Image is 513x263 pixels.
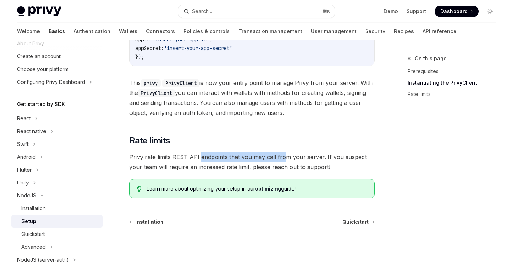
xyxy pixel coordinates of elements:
[141,79,161,87] code: privy
[415,54,447,63] span: On this page
[21,204,46,213] div: Installation
[17,52,61,61] div: Create an account
[74,23,110,40] a: Authentication
[394,23,414,40] a: Recipes
[342,218,369,226] span: Quickstart
[183,23,230,40] a: Policies & controls
[130,218,164,226] a: Installation
[238,23,302,40] a: Transaction management
[129,78,375,118] span: This is now your entry point to manage Privy from your server. With the you can interact with wal...
[147,185,367,192] span: Learn more about optimizing your setup in our guide!
[21,230,45,238] div: Quickstart
[137,186,142,192] svg: Tip
[408,77,502,88] a: Instantiating the PrivyClient
[135,54,144,60] span: });
[484,6,496,17] button: Toggle dark mode
[129,152,375,172] span: Privy rate limits REST API endpoints that you may call from your server. If you suspect your team...
[178,5,334,18] button: Search...⌘K
[384,8,398,15] a: Demo
[162,79,199,87] code: PrivyClient
[11,228,103,241] a: Quickstart
[408,66,502,77] a: Prerequisites
[11,202,103,215] a: Installation
[17,23,40,40] a: Welcome
[17,140,28,148] div: Swift
[365,23,385,40] a: Security
[135,45,164,51] span: appSecret:
[129,135,170,146] span: Rate limits
[17,191,36,200] div: NodeJS
[255,186,281,192] a: optimizing
[17,6,61,16] img: light logo
[164,45,232,51] span: 'insert-your-app-secret'
[21,217,36,226] div: Setup
[11,50,103,63] a: Create an account
[17,166,32,174] div: Flutter
[408,88,502,100] a: Rate limits
[440,8,468,15] span: Dashboard
[342,218,374,226] a: Quickstart
[138,89,175,97] code: PrivyClient
[11,63,103,76] a: Choose your platform
[423,23,456,40] a: API reference
[435,6,479,17] a: Dashboard
[48,23,65,40] a: Basics
[192,7,212,16] div: Search...
[17,127,46,136] div: React native
[17,178,29,187] div: Unity
[17,100,65,108] h5: Get started by SDK
[11,215,103,228] a: Setup
[406,8,426,15] a: Support
[135,218,164,226] span: Installation
[21,243,46,251] div: Advanced
[17,114,31,123] div: React
[119,23,138,40] a: Wallets
[323,9,330,14] span: ⌘ K
[17,78,85,86] div: Configuring Privy Dashboard
[311,23,357,40] a: User management
[17,153,36,161] div: Android
[17,65,68,74] div: Choose your platform
[146,23,175,40] a: Connectors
